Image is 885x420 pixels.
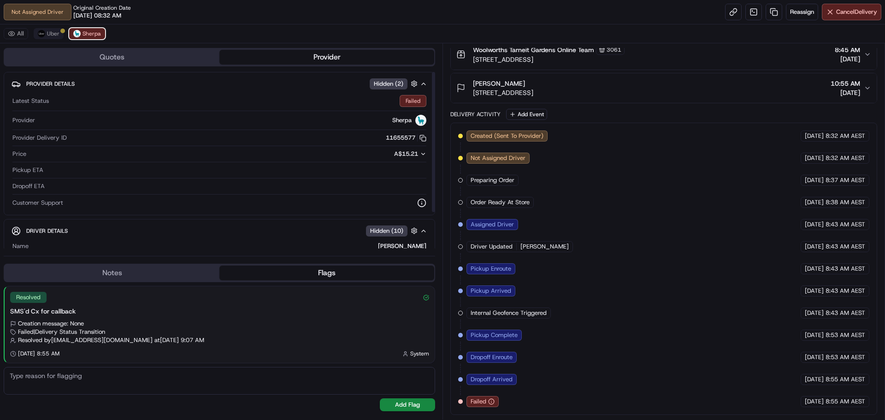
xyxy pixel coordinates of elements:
span: Failed [471,397,486,406]
span: Customer Support [12,199,63,207]
button: Add Flag [380,398,435,411]
span: Name [12,242,29,250]
span: 8:43 AM AEST [826,309,865,317]
span: 8:32 AM AEST [826,154,865,162]
span: Pickup ETA [12,166,43,174]
span: Assigned Driver [471,220,514,229]
span: 8:43 AM AEST [826,220,865,229]
div: SMS'd Cx for callback [10,307,429,316]
span: Pickup Arrived [471,287,511,295]
span: Preparing Order [471,176,514,184]
span: 8:45 AM [835,45,860,54]
span: 10:55 AM [831,79,860,88]
button: 11655577 [386,134,426,142]
button: [PERSON_NAME][STREET_ADDRESS]10:55 AM[DATE] [451,73,877,103]
span: Dropoff Arrived [471,375,513,384]
span: [DATE] [805,265,824,273]
img: sherpa_logo.png [415,115,426,126]
span: Pickup Enroute [471,265,511,273]
button: Uber [34,28,64,39]
span: [DATE] [805,176,824,184]
span: 8:55 AM AEST [826,397,865,406]
span: Provider Details [26,80,75,88]
span: Dropoff Enroute [471,353,513,361]
span: Hidden ( 10 ) [370,227,403,235]
span: Created (Sent To Provider) [471,132,543,140]
span: Driver Details [26,227,68,235]
span: Dropoff ETA [12,182,45,190]
span: [DATE] [805,220,824,229]
span: [DATE] [805,331,824,339]
div: Resolved [10,292,47,303]
span: A$15.21 [394,150,418,158]
span: [DATE] [805,375,824,384]
span: Pickup Complete [471,331,518,339]
span: System [410,350,429,357]
button: Hidden (2) [370,78,420,89]
span: [DATE] 8:55 AM [18,350,59,357]
a: 💻API Documentation [74,130,152,147]
span: 8:38 AM AEST [826,198,865,207]
span: Internal Geofence Triggered [471,309,547,317]
div: Delivery Activity [450,111,501,118]
div: Start new chat [31,88,151,97]
a: 📗Knowledge Base [6,130,74,147]
span: API Documentation [87,134,148,143]
span: [DATE] [831,88,860,97]
span: Order Ready At Store [471,198,530,207]
button: Hidden (10) [366,225,420,237]
span: Driver Updated [471,243,513,251]
button: Provider DetailsHidden (2) [12,76,427,91]
span: Sherpa [392,116,412,124]
span: Pylon [92,156,112,163]
img: Nash [9,9,28,28]
button: A$15.21 [345,150,426,158]
span: 8:53 AM AEST [826,353,865,361]
span: Reassign [790,8,814,16]
span: [PERSON_NAME] [520,243,569,251]
span: [DATE] [805,132,824,140]
button: Provider [219,50,434,65]
span: [PERSON_NAME] [473,79,525,88]
input: Got a question? Start typing here... [24,59,166,69]
span: 8:43 AM AEST [826,265,865,273]
span: Sherpa [83,30,101,37]
span: 8:55 AM AEST [826,375,865,384]
p: Welcome 👋 [9,37,168,52]
span: [DATE] [805,309,824,317]
div: 📗 [9,135,17,142]
img: uber-new-logo.jpeg [38,30,45,37]
button: Woolworths Tarneit Gardens Online Team3061[STREET_ADDRESS]8:45 AM[DATE] [451,39,877,70]
button: Add Event [506,109,547,120]
button: Reassign [786,4,818,20]
span: [DATE] 08:32 AM [73,12,121,20]
div: 💻 [78,135,85,142]
span: [DATE] [835,54,860,64]
img: 1736555255976-a54dd68f-1ca7-489b-9aae-adbdc363a1c4 [9,88,26,105]
span: 8:43 AM AEST [826,243,865,251]
span: [DATE] [805,243,824,251]
span: Failed | Delivery Status Transition [18,328,105,336]
span: Uber [47,30,59,37]
div: We're available if you need us! [31,97,117,105]
span: [DATE] [805,198,824,207]
button: CancelDelivery [822,4,881,20]
span: [DATE] [805,397,824,406]
span: Not Assigned Driver [471,154,525,162]
span: at [DATE] 9:07 AM [154,336,204,344]
img: sherpa_logo.png [73,30,81,37]
button: All [4,28,28,39]
span: Creation message: None [18,319,84,328]
span: Provider Delivery ID [12,134,67,142]
button: Start new chat [157,91,168,102]
span: Cancel Delivery [836,8,877,16]
span: 8:53 AM AEST [826,331,865,339]
span: Latest Status [12,97,49,105]
span: Provider [12,116,35,124]
span: Original Creation Date [73,4,131,12]
button: Notes [5,266,219,280]
span: 8:37 AM AEST [826,176,865,184]
span: Price [12,150,26,158]
span: 3061 [607,46,621,53]
span: [STREET_ADDRESS] [473,88,533,97]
